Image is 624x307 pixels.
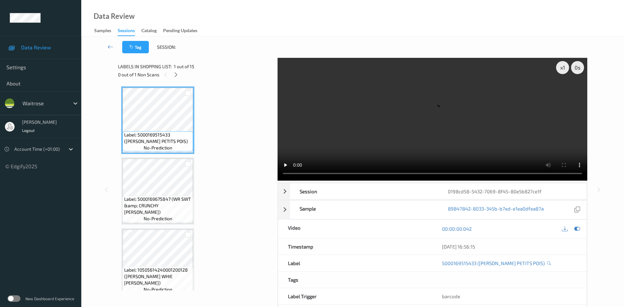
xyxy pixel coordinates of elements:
span: Session: [157,44,176,50]
a: Sessions [118,26,141,36]
div: x 1 [556,61,569,74]
div: 0 out of 1 Non Scans [118,70,273,79]
div: barcode [432,288,587,304]
a: Pending Updates [163,26,204,35]
div: Pending Updates [163,27,197,35]
span: Label: 5000169675847 (WR SWT &amp; CRUNCHY [PERSON_NAME]) [124,196,191,215]
span: Label: 5000169515433 ([PERSON_NAME] PETITS POIS) [124,132,191,145]
span: Labels in shopping list: [118,63,172,70]
div: Sample89847842-8033-345b-b7ed-e1ea0dfea87a [278,200,587,219]
div: Session0198cd58-5432-7069-8f45-80e5b827ce1f [278,183,587,200]
a: 89847842-8033-345b-b7ed-e1ea0dfea87a [448,205,544,214]
div: 0 s [571,61,584,74]
span: no-prediction [144,145,172,151]
div: Sample [290,200,438,219]
div: Catalog [141,27,157,35]
div: Data Review [94,13,135,19]
div: Timestamp [278,238,433,255]
a: Samples [94,26,118,35]
div: Tags [278,272,433,288]
span: 1 out of 15 [174,63,194,70]
span: no-prediction [144,215,172,222]
div: [DATE] 16:56:15 [442,243,577,250]
a: Catalog [141,26,163,35]
a: 00:00:00.042 [442,225,472,232]
div: Sessions [118,27,135,36]
span: no-prediction [144,286,172,293]
div: Label [278,255,433,271]
div: Label Trigger [278,288,433,304]
span: Label: 10505614240001200128 ([PERSON_NAME] WHIE [PERSON_NAME]) [124,267,191,286]
a: 5000169515433 ([PERSON_NAME] PETITS POIS) [442,260,545,266]
div: Samples [94,27,111,35]
div: Session [290,183,438,199]
div: 0198cd58-5432-7069-8f45-80e5b827ce1f [438,183,587,199]
div: Video [278,220,433,238]
button: Tag [122,41,149,53]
